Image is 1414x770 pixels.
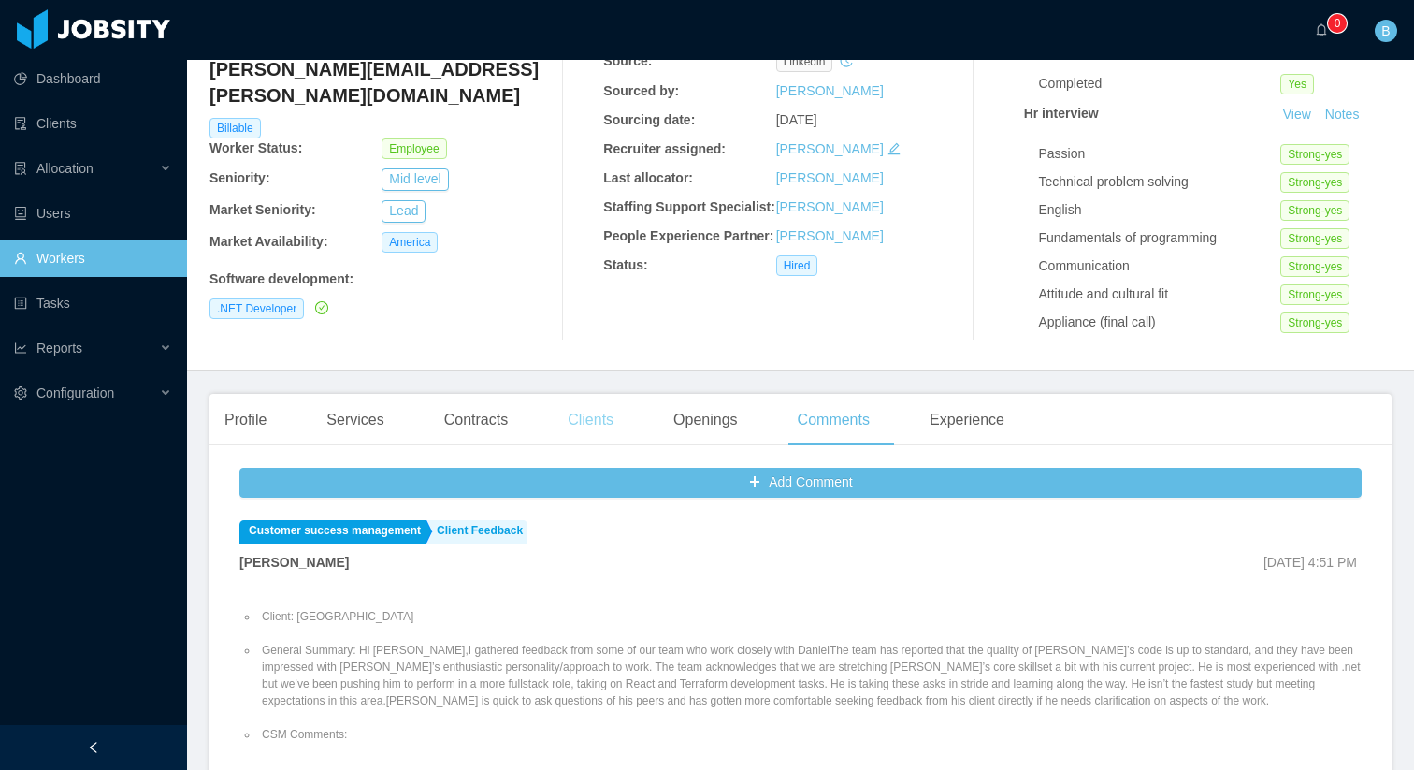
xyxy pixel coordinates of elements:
b: Market Seniority: [209,202,316,217]
b: Staffing Support Specialist: [603,199,775,214]
span: .NET Developer [209,298,304,319]
a: [PERSON_NAME] [776,228,884,243]
span: [DATE] [776,112,817,127]
div: Profile [209,394,281,446]
button: Mid level [382,168,448,191]
div: Fundamentals of programming [1039,228,1281,248]
span: Reports [36,341,82,356]
sup: 0 [1328,14,1347,33]
li: CSM Comments: [258,726,1362,743]
a: icon: robotUsers [14,195,172,232]
span: Billable [209,118,261,138]
a: icon: auditClients [14,105,172,142]
div: Clients [553,394,628,446]
span: Strong-yes [1280,312,1349,333]
b: Source: [603,53,652,68]
i: icon: edit [887,142,901,155]
span: Strong-yes [1280,256,1349,277]
div: Passion [1039,144,1281,164]
span: Allocation [36,161,94,176]
a: [PERSON_NAME] [776,83,884,98]
b: Software development : [209,271,353,286]
i: icon: bell [1315,23,1328,36]
a: Client Feedback [427,520,527,544]
span: Strong-yes [1280,200,1349,221]
i: icon: setting [14,386,27,400]
div: Services [311,394,398,446]
a: icon: userWorkers [14,240,172,277]
span: Configuration [36,385,114,400]
a: [PERSON_NAME] [776,170,884,185]
div: Experience [915,394,1019,446]
b: People Experience Partner: [603,228,773,243]
div: English [1039,200,1281,220]
span: Strong-yes [1280,284,1349,305]
a: [PERSON_NAME] [776,141,884,156]
i: icon: check-circle [315,301,328,314]
b: Status: [603,257,647,272]
a: icon: pie-chartDashboard [14,60,172,97]
div: Comments [783,394,885,446]
a: Customer success management [239,520,426,544]
i: icon: history [840,54,853,67]
i: icon: line-chart [14,341,27,355]
div: Openings [658,394,753,446]
div: Technical problem solving [1039,172,1281,192]
li: General Summary: Hi [PERSON_NAME],I gathered feedback from some of our team who work closely with... [258,642,1362,709]
a: View [1277,107,1318,122]
a: [PERSON_NAME] [776,199,884,214]
div: Communication [1039,256,1281,276]
span: Yes [1280,74,1314,94]
strong: Hr interview [1024,106,1099,121]
b: Sourced by: [603,83,679,98]
a: icon: profileTasks [14,284,172,322]
div: Appliance (final call) [1039,312,1281,332]
b: Seniority: [209,170,270,185]
li: Client: [GEOGRAPHIC_DATA] [258,608,1362,625]
button: icon: plusAdd Comment [239,468,1362,498]
span: America [382,232,438,253]
div: Completed [1039,74,1281,94]
button: Lead [382,200,426,223]
span: linkedin [776,51,833,72]
b: Market Availability: [209,234,328,249]
span: Strong-yes [1280,144,1349,165]
span: Hired [776,255,818,276]
b: Worker Status: [209,140,302,155]
div: Contracts [429,394,523,446]
button: Notes [1318,104,1367,126]
span: Employee [382,138,446,159]
span: [DATE] 4:51 PM [1263,555,1357,570]
span: Strong-yes [1280,228,1349,249]
i: icon: solution [14,162,27,175]
strong: [PERSON_NAME] [239,555,349,570]
b: Recruiter assigned: [603,141,726,156]
h4: [PERSON_NAME][EMAIL_ADDRESS][PERSON_NAME][DOMAIN_NAME] [209,56,555,109]
b: Last allocator: [603,170,693,185]
span: Strong-yes [1280,172,1349,193]
span: B [1381,20,1390,42]
div: Attitude and cultural fit [1039,284,1281,304]
b: Sourcing date: [603,112,695,127]
a: icon: check-circle [311,300,328,315]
